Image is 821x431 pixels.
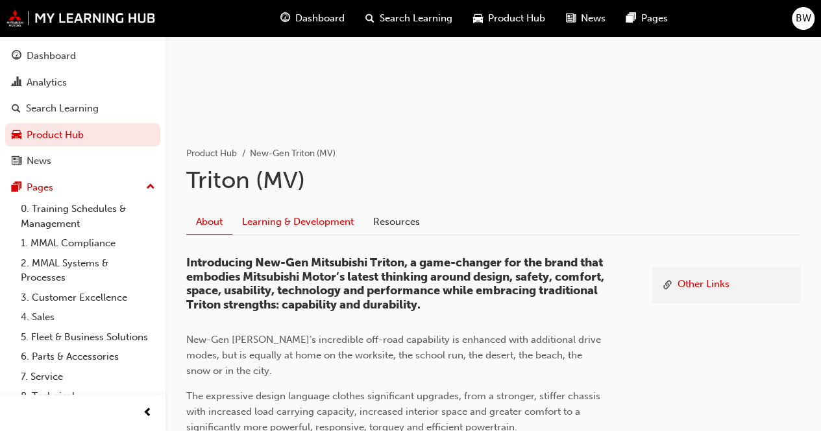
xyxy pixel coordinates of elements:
[186,255,607,312] span: Introducing New-Gen Mitsubishi Triton, a game-changer for the brand that embodies Mitsubishi Moto...
[186,210,232,235] a: About
[146,179,155,196] span: up-icon
[16,307,160,327] a: 4. Sales
[5,123,160,147] a: Product Hub
[566,10,576,27] span: news-icon
[27,75,67,90] div: Analytics
[16,233,160,253] a: 1. MMAL Compliance
[5,97,160,121] a: Search Learning
[26,101,99,116] div: Search Learning
[556,5,616,32] a: news-iconNews
[5,176,160,200] button: Pages
[232,210,363,235] a: Learning & Development
[796,11,811,26] span: BW
[143,405,153,421] span: prev-icon
[16,327,160,347] a: 5. Fleet & Business Solutions
[12,182,21,194] span: pages-icon
[16,347,160,367] a: 6. Parts & Accessories
[27,49,76,64] div: Dashboard
[678,277,729,293] a: Other Links
[641,11,668,26] span: Pages
[280,10,290,27] span: guage-icon
[12,103,21,115] span: search-icon
[16,386,160,406] a: 8. Technical
[363,210,430,235] a: Resources
[380,11,452,26] span: Search Learning
[663,277,672,293] span: link-icon
[16,199,160,233] a: 0. Training Schedules & Management
[626,10,636,27] span: pages-icon
[5,149,160,173] a: News
[27,154,51,169] div: News
[12,156,21,167] span: news-icon
[355,5,463,32] a: search-iconSearch Learning
[186,166,800,194] h1: Triton (MV)
[473,10,483,27] span: car-icon
[295,11,345,26] span: Dashboard
[6,10,156,27] img: mmal
[5,41,160,176] button: DashboardAnalyticsSearch LearningProduct HubNews
[616,5,678,32] a: pages-iconPages
[250,146,336,161] li: New-Gen Triton (MV)
[186,148,237,159] a: Product Hub
[365,10,374,27] span: search-icon
[12,51,21,62] span: guage-icon
[16,253,160,288] a: 2. MMAL Systems & Processes
[5,44,160,68] a: Dashboard
[792,7,815,30] button: BW
[5,71,160,95] a: Analytics
[16,288,160,308] a: 3. Customer Excellence
[488,11,545,26] span: Product Hub
[27,180,53,195] div: Pages
[463,5,556,32] a: car-iconProduct Hub
[16,367,160,387] a: 7. Service
[12,77,21,89] span: chart-icon
[581,11,606,26] span: News
[186,334,604,377] span: New-Gen [PERSON_NAME]’s incredible off-road capability is enhanced with additional drive modes, b...
[270,5,355,32] a: guage-iconDashboard
[12,130,21,141] span: car-icon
